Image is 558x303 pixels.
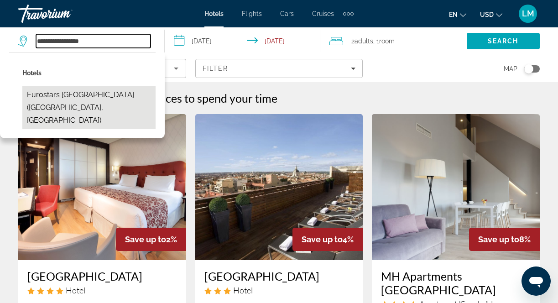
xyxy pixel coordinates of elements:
a: [GEOGRAPHIC_DATA] [27,269,177,283]
iframe: Button to launch messaging window [521,266,551,296]
button: Travelers: 2 adults, 0 children [320,27,467,55]
span: places to spend your time [151,91,277,105]
div: 4 star Hotel [27,285,177,295]
img: Hotel Cortezo [195,114,363,260]
button: Change language [449,8,466,21]
span: Hotel [233,285,253,295]
div: 8% [469,228,540,251]
span: Hotel [66,285,85,295]
mat-select: Sort by [26,63,178,74]
div: 4% [292,228,363,251]
span: 2 [351,35,373,47]
span: , 1 [373,35,395,47]
div: 2% [116,228,186,251]
div: 3 star Hotel [204,285,354,295]
a: [GEOGRAPHIC_DATA] [204,269,354,283]
img: Eurostars Plaza Mayor Hotel [18,114,186,260]
button: Filters [195,59,363,78]
span: Save up to [125,235,166,244]
a: Flights [242,10,262,17]
button: Toggle map [517,65,540,73]
p: Hotel options [22,67,156,79]
button: Select hotel: Eurostars Madrid Tower (Madrid, ES) [22,86,156,129]
span: en [449,11,458,18]
a: Cruises [312,10,334,17]
span: Room [379,37,395,45]
input: Search hotel destination [36,34,151,48]
span: LM [522,9,534,18]
button: Search [467,33,540,49]
span: Adults [355,37,373,45]
span: Filter [203,65,229,72]
span: Save up to [478,235,519,244]
span: USD [480,11,494,18]
img: MH Apartments Central Madrid [372,114,540,260]
h2: 540 [130,91,277,105]
button: User Menu [516,4,540,23]
span: Map [504,63,517,75]
a: Hotels [204,10,224,17]
span: Search [488,37,519,45]
a: MH Apartments [GEOGRAPHIC_DATA] [381,269,531,297]
a: Cars [280,10,294,17]
button: Extra navigation items [343,6,354,21]
a: Travorium [18,2,110,26]
span: Save up to [302,235,343,244]
button: Select check in and out date [165,27,320,55]
button: Change currency [480,8,502,21]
